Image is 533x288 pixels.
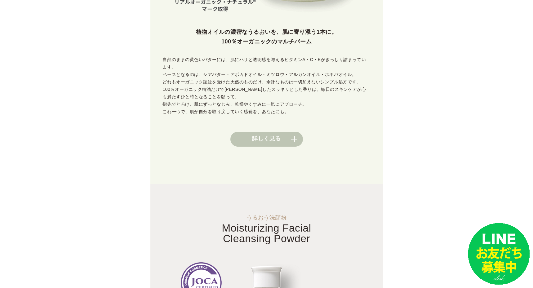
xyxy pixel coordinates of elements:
[150,215,383,220] small: うるおう洗顔粉
[150,27,383,47] h3: 植物オイルの濃密なうるおいを、肌に寄り添う1本に。 100％オーガニックのマルチバーム
[150,56,383,116] p: 自然のままの黄色いバターには、肌にハリと透明感を与えるビタミンA・C・Eがぎっしり詰まっています。 ベースとなるのは、シアバター・アボカドオイル・ミツロウ・アルガンオイル・ホホバオイル。 どれも...
[468,223,530,285] img: small_line.png
[222,222,311,244] span: Moisturizing Facial Cleansing Powder
[230,132,303,147] a: 詳しく見る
